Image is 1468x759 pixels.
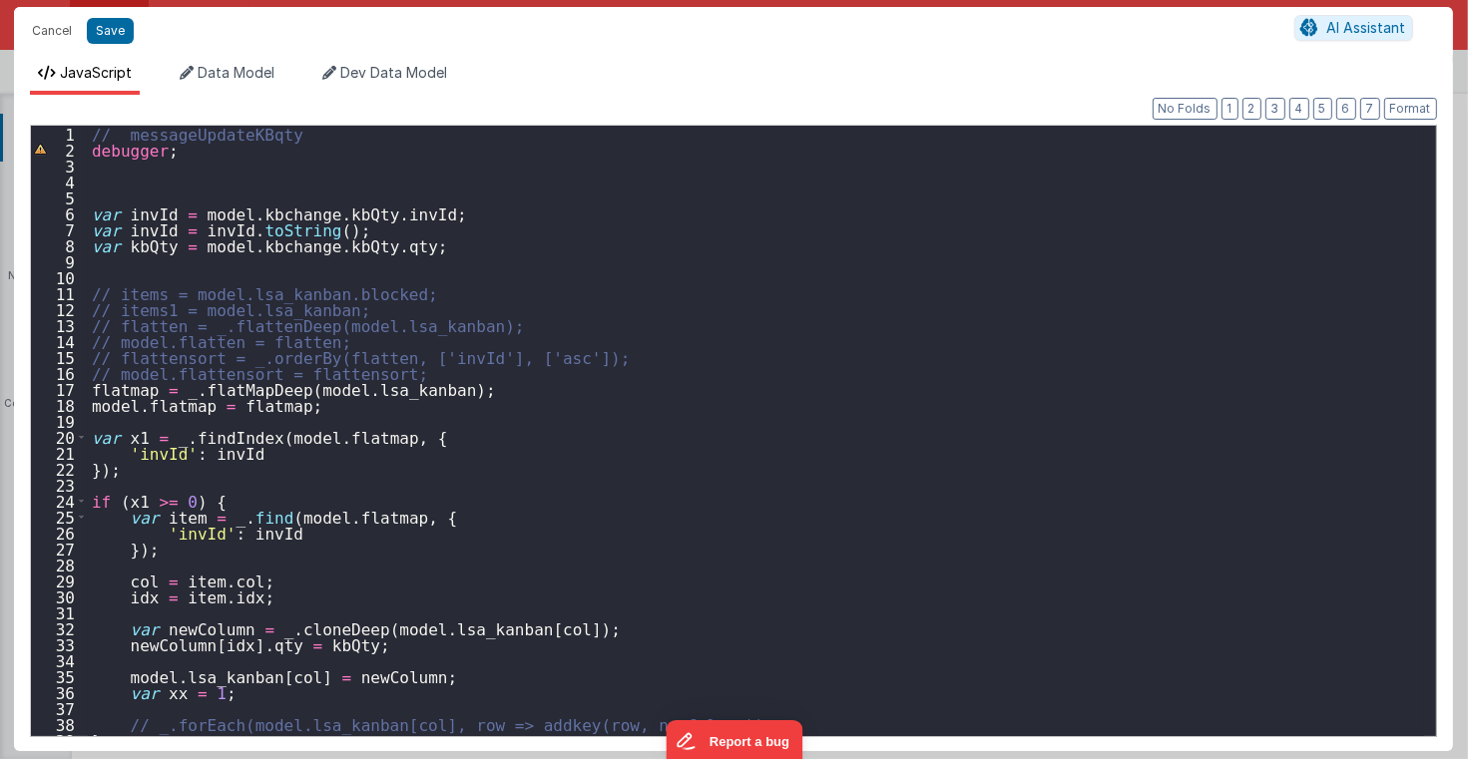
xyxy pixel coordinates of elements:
div: 6 [31,205,88,221]
div: 17 [31,381,88,397]
span: Dev Data Model [340,64,447,81]
div: 23 [31,477,88,493]
div: 31 [31,604,88,620]
button: 6 [1336,98,1356,120]
div: 33 [31,636,88,652]
div: 36 [31,684,88,700]
button: Cancel [22,17,82,45]
div: 32 [31,620,88,636]
div: 8 [31,237,88,253]
div: 14 [31,333,88,349]
div: 35 [31,668,88,684]
div: 21 [31,445,88,461]
div: 3 [31,158,88,174]
div: 34 [31,652,88,668]
div: 15 [31,349,88,365]
span: AI Assistant [1327,19,1406,36]
div: 13 [31,317,88,333]
button: 1 [1222,98,1238,120]
div: 10 [31,269,88,285]
div: 4 [31,174,88,190]
div: 9 [31,253,88,269]
div: 1 [31,126,88,142]
div: 20 [31,429,88,445]
span: JavaScript [60,64,132,81]
div: 19 [31,413,88,429]
span: Data Model [198,64,274,81]
div: 37 [31,700,88,716]
div: 29 [31,572,88,588]
button: AI Assistant [1294,15,1413,41]
div: 18 [31,397,88,413]
button: 3 [1265,98,1285,120]
div: 39 [31,732,88,748]
div: 5 [31,190,88,205]
button: Format [1384,98,1437,120]
div: 24 [31,493,88,509]
div: 38 [31,716,88,732]
div: 25 [31,509,88,525]
div: 16 [31,365,88,381]
button: 4 [1289,98,1309,120]
button: 2 [1242,98,1261,120]
div: 26 [31,525,88,541]
button: 7 [1360,98,1380,120]
div: 7 [31,221,88,237]
button: No Folds [1153,98,1218,120]
div: 12 [31,301,88,317]
button: Save [87,18,134,44]
button: 5 [1313,98,1332,120]
div: 27 [31,541,88,557]
div: 30 [31,588,88,604]
div: 11 [31,285,88,301]
div: 28 [31,557,88,572]
div: 22 [31,461,88,477]
div: 2 [31,142,88,158]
